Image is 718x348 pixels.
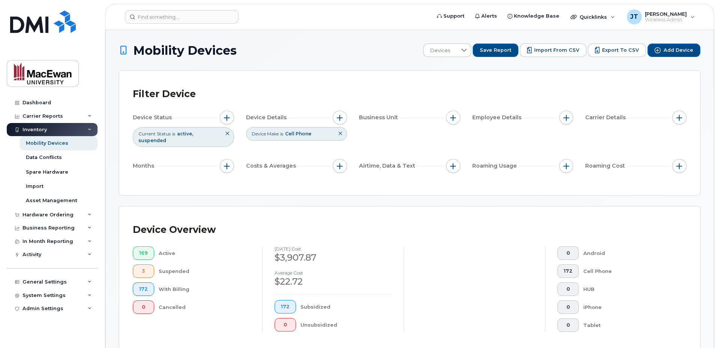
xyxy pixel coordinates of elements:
span: Import from CSV [534,47,579,54]
span: Roaming Cost [585,162,627,170]
span: suspended [138,138,166,143]
span: Roaming Usage [472,162,519,170]
div: Tablet [583,318,675,332]
span: 0 [281,322,290,328]
button: Import from CSV [520,43,586,57]
span: 0 [564,286,572,292]
span: 172 [564,268,572,274]
button: 169 [133,246,154,260]
span: 0 [139,304,148,310]
span: Export to CSV [602,47,639,54]
div: $3,907.87 [275,251,392,264]
div: iPhone [583,300,675,314]
div: Android [583,246,675,260]
span: 0 [564,304,572,310]
span: is [280,130,283,137]
span: Airtime, Data & Text [359,162,418,170]
div: Subsidized [300,300,392,313]
div: Filter Device [133,84,196,104]
span: Device Details [246,114,289,121]
button: 0 [275,318,296,331]
div: Cell Phone [583,264,675,278]
h4: [DATE] cost [275,246,392,251]
span: Device Make [252,130,279,137]
div: Active [159,246,251,260]
button: 0 [557,282,579,296]
div: Unsubsidized [300,318,392,331]
h4: Average cost [275,270,392,275]
span: 3 [139,268,148,274]
span: Months [133,162,156,170]
button: 0 [557,300,579,314]
button: Add Device [647,43,700,57]
span: 0 [564,322,572,328]
div: $22.72 [275,275,392,288]
span: Costs & Averages [246,162,298,170]
button: 0 [557,246,579,260]
button: 0 [557,318,579,332]
div: Suspended [159,264,251,278]
span: Business Unit [359,114,400,121]
span: Cell Phone [285,131,311,136]
div: Device Overview [133,220,216,240]
span: Carrier Details [585,114,628,121]
button: 0 [133,300,154,314]
span: Add Device [664,47,693,54]
button: 172 [133,282,154,296]
div: Cancelled [159,300,251,314]
span: 169 [139,250,148,256]
span: Mobility Devices [133,44,237,57]
span: Current Status [138,130,171,137]
span: 172 [281,304,290,310]
span: Save Report [480,47,511,54]
button: Export to CSV [588,43,646,57]
span: is [172,130,175,137]
span: Device Status [133,114,174,121]
div: HUB [583,282,675,296]
button: 172 [557,264,579,278]
button: 3 [133,264,154,278]
button: 172 [275,300,296,313]
span: 172 [139,286,148,292]
button: Save Report [473,43,518,57]
span: 0 [564,250,572,256]
span: Devices [424,44,457,57]
span: Employee Details [472,114,524,121]
div: With Billing [159,282,251,296]
span: active [177,131,193,136]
